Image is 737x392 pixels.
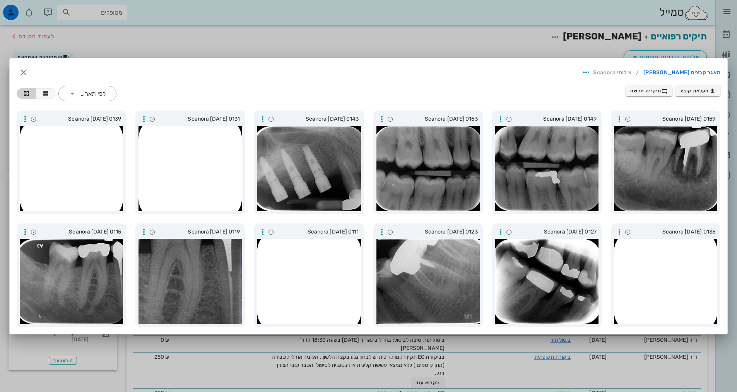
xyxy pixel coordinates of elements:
a: מאגר קבצים [PERSON_NAME] [643,66,720,79]
span: תיקייה חדשה [630,88,668,94]
span: Scanora [DATE] 0159 [633,115,715,123]
span: Scanora [DATE] 0149 [514,115,597,123]
span: Scanora [DATE] 0135 [633,228,715,236]
span: העלאת קובץ [681,88,716,94]
button: העלאת קובץ [675,85,720,96]
span: Scanora [DATE] 0139 [39,115,121,123]
span: Scanora [DATE] 0111 [276,228,359,236]
span: Scanora [DATE] 0115 [39,228,121,236]
span: Scanora [DATE] 0143 [276,115,359,123]
span: Scanora [DATE] 0127 [514,228,597,236]
div: לפי תאריך [58,86,116,101]
span: Scanora [DATE] 0123 [395,228,478,236]
span: Scanora [DATE] 0131 [157,115,240,123]
li: / [631,66,643,79]
span: Scanora [DATE] 0119 [157,228,240,236]
span: Scanora [DATE] 0153 [395,115,478,123]
button: תיקייה חדשה [626,85,673,96]
div: לפי תאריך [80,90,106,97]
